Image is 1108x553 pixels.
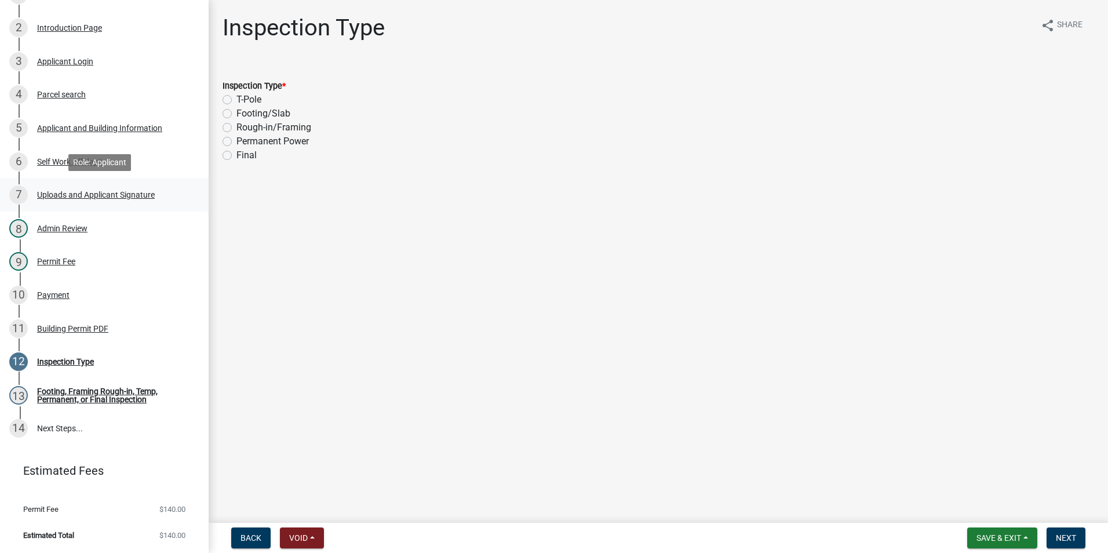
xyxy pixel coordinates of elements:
[280,527,324,548] button: Void
[37,191,155,199] div: Uploads and Applicant Signature
[23,505,59,513] span: Permit Fee
[236,93,261,107] label: T-Pole
[37,158,103,166] div: Self Work Affidavit
[9,252,28,271] div: 9
[37,387,190,403] div: Footing, Framing Rough-in, Temp, Permanent, or Final Inspection
[236,121,311,134] label: Rough-in/Framing
[9,185,28,204] div: 7
[240,533,261,543] span: Back
[1032,14,1092,37] button: shareShare
[37,24,102,32] div: Introduction Page
[159,505,185,513] span: $140.00
[9,459,190,482] a: Estimated Fees
[223,14,385,42] h1: Inspection Type
[9,386,28,405] div: 13
[37,57,93,66] div: Applicant Login
[37,90,86,99] div: Parcel search
[9,319,28,338] div: 11
[976,533,1021,543] span: Save & Exit
[9,152,28,171] div: 6
[37,291,70,299] div: Payment
[37,224,88,232] div: Admin Review
[967,527,1037,548] button: Save & Exit
[236,107,290,121] label: Footing/Slab
[37,257,75,265] div: Permit Fee
[223,82,286,90] label: Inspection Type
[159,532,185,539] span: $140.00
[37,325,108,333] div: Building Permit PDF
[9,219,28,238] div: 8
[37,124,162,132] div: Applicant and Building Information
[1047,527,1085,548] button: Next
[236,148,257,162] label: Final
[68,154,131,171] div: Role: Applicant
[9,286,28,304] div: 10
[23,532,74,539] span: Estimated Total
[9,52,28,71] div: 3
[9,352,28,371] div: 12
[236,134,309,148] label: Permanent Power
[9,419,28,438] div: 14
[1056,533,1076,543] span: Next
[9,119,28,137] div: 5
[9,85,28,104] div: 4
[37,358,94,366] div: Inspection Type
[289,533,308,543] span: Void
[9,19,28,37] div: 2
[1057,19,1083,32] span: Share
[231,527,271,548] button: Back
[1041,19,1055,32] i: share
